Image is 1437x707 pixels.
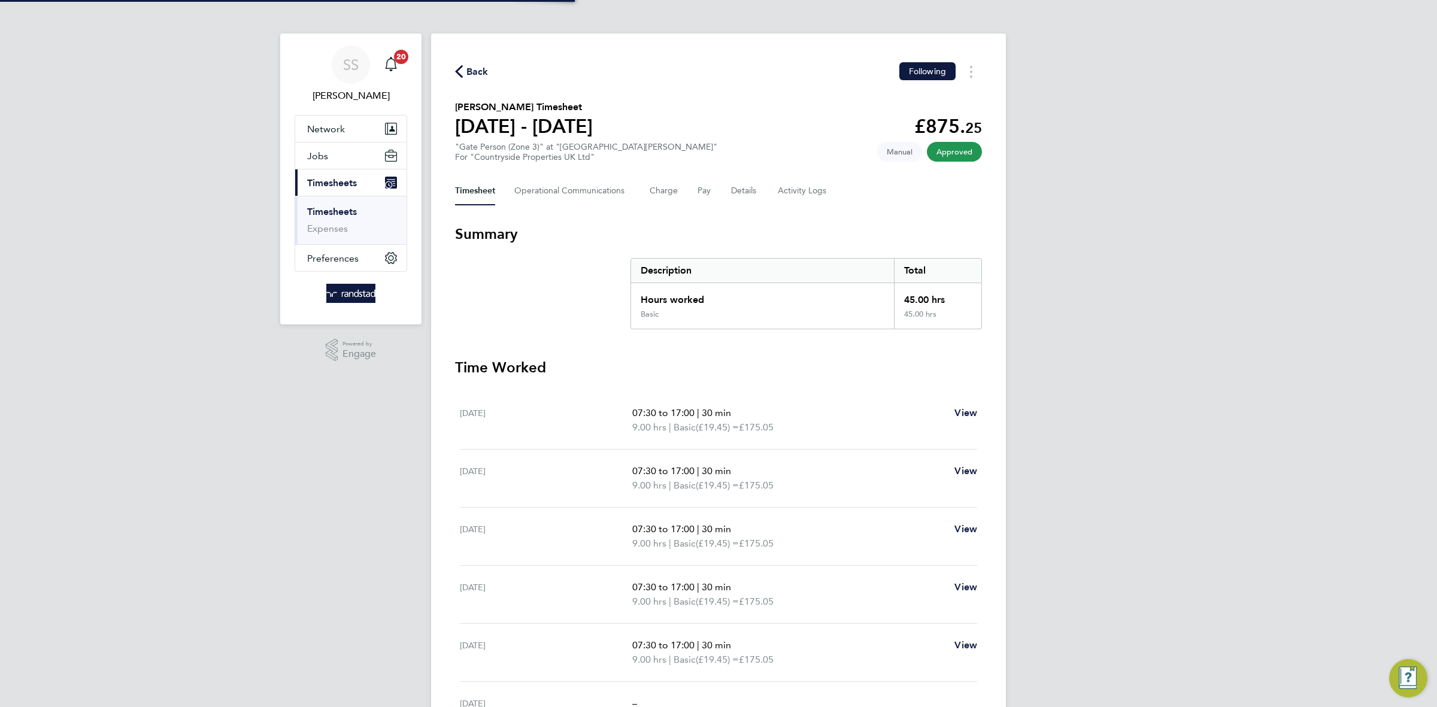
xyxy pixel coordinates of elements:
span: | [697,465,699,477]
div: Timesheets [295,196,407,244]
h1: [DATE] - [DATE] [455,114,593,138]
span: Following [909,66,946,77]
button: Preferences [295,245,407,271]
a: View [954,522,977,536]
div: [DATE] [460,406,632,435]
div: [DATE] [460,638,632,667]
span: | [669,480,671,491]
a: Timesheets [307,206,357,217]
div: Summary [630,258,982,329]
span: £175.05 [739,596,774,607]
span: Preferences [307,253,359,264]
span: | [669,538,671,549]
span: 9.00 hrs [632,596,666,607]
button: Back [455,64,489,79]
span: 07:30 to 17:00 [632,407,695,418]
span: Shaye Stoneham [295,89,407,103]
button: Activity Logs [778,177,828,205]
span: 30 min [702,639,731,651]
span: | [669,596,671,607]
span: View [954,581,977,593]
span: View [954,465,977,477]
span: SS [343,57,359,72]
a: View [954,406,977,420]
span: (£19.45) = [696,421,739,433]
div: Description [631,259,894,283]
button: Timesheet [455,177,495,205]
span: Basic [674,478,696,493]
span: View [954,523,977,535]
div: Total [894,259,981,283]
button: Charge [650,177,678,205]
span: £175.05 [739,421,774,433]
span: (£19.45) = [696,654,739,665]
span: 9.00 hrs [632,654,666,665]
span: Back [466,65,489,79]
span: This timesheet was manually created. [877,142,922,162]
div: Hours worked [631,283,894,309]
span: 30 min [702,465,731,477]
span: Timesheets [307,177,357,189]
div: For "Countryside Properties UK Ltd" [455,152,717,162]
span: Basic [674,594,696,609]
button: Timesheets [295,169,407,196]
span: (£19.45) = [696,596,739,607]
span: | [697,639,699,651]
h2: [PERSON_NAME] Timesheet [455,100,593,114]
span: Engage [342,349,376,359]
span: £175.05 [739,654,774,665]
span: 9.00 hrs [632,538,666,549]
span: Jobs [307,150,328,162]
div: [DATE] [460,580,632,609]
span: Basic [674,536,696,551]
a: View [954,638,977,653]
span: 9.00 hrs [632,480,666,491]
span: | [669,654,671,665]
span: 30 min [702,523,731,535]
span: | [697,581,699,593]
div: 45.00 hrs [894,309,981,329]
div: "Gate Person (Zone 3)" at "[GEOGRAPHIC_DATA][PERSON_NAME]" [455,142,717,162]
app-decimal: £875. [914,115,982,138]
span: Powered by [342,339,376,349]
h3: Summary [455,224,982,244]
a: 20 [379,45,403,84]
span: View [954,639,977,651]
div: Basic [641,309,659,319]
div: [DATE] [460,464,632,493]
span: | [697,407,699,418]
span: This timesheet has been approved. [927,142,982,162]
div: 45.00 hrs [894,283,981,309]
span: £175.05 [739,538,774,549]
span: Network [307,123,345,135]
button: Operational Communications [514,177,630,205]
span: 9.00 hrs [632,421,666,433]
span: 07:30 to 17:00 [632,639,695,651]
span: 07:30 to 17:00 [632,465,695,477]
a: View [954,580,977,594]
button: Pay [698,177,712,205]
span: Basic [674,420,696,435]
span: 07:30 to 17:00 [632,523,695,535]
button: Following [899,62,956,80]
img: randstad-logo-retina.png [326,284,376,303]
a: Go to home page [295,284,407,303]
button: Network [295,116,407,142]
button: Engage Resource Center [1389,659,1427,697]
span: | [669,421,671,433]
button: Jobs [295,142,407,169]
span: 30 min [702,581,731,593]
a: Expenses [307,223,348,234]
div: [DATE] [460,522,632,551]
span: | [697,523,699,535]
a: SS[PERSON_NAME] [295,45,407,103]
h3: Time Worked [455,358,982,377]
span: Basic [674,653,696,667]
span: £175.05 [739,480,774,491]
span: (£19.45) = [696,538,739,549]
nav: Main navigation [280,34,422,324]
a: Powered byEngage [326,339,377,362]
button: Details [731,177,759,205]
span: 25 [965,119,982,136]
span: (£19.45) = [696,480,739,491]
